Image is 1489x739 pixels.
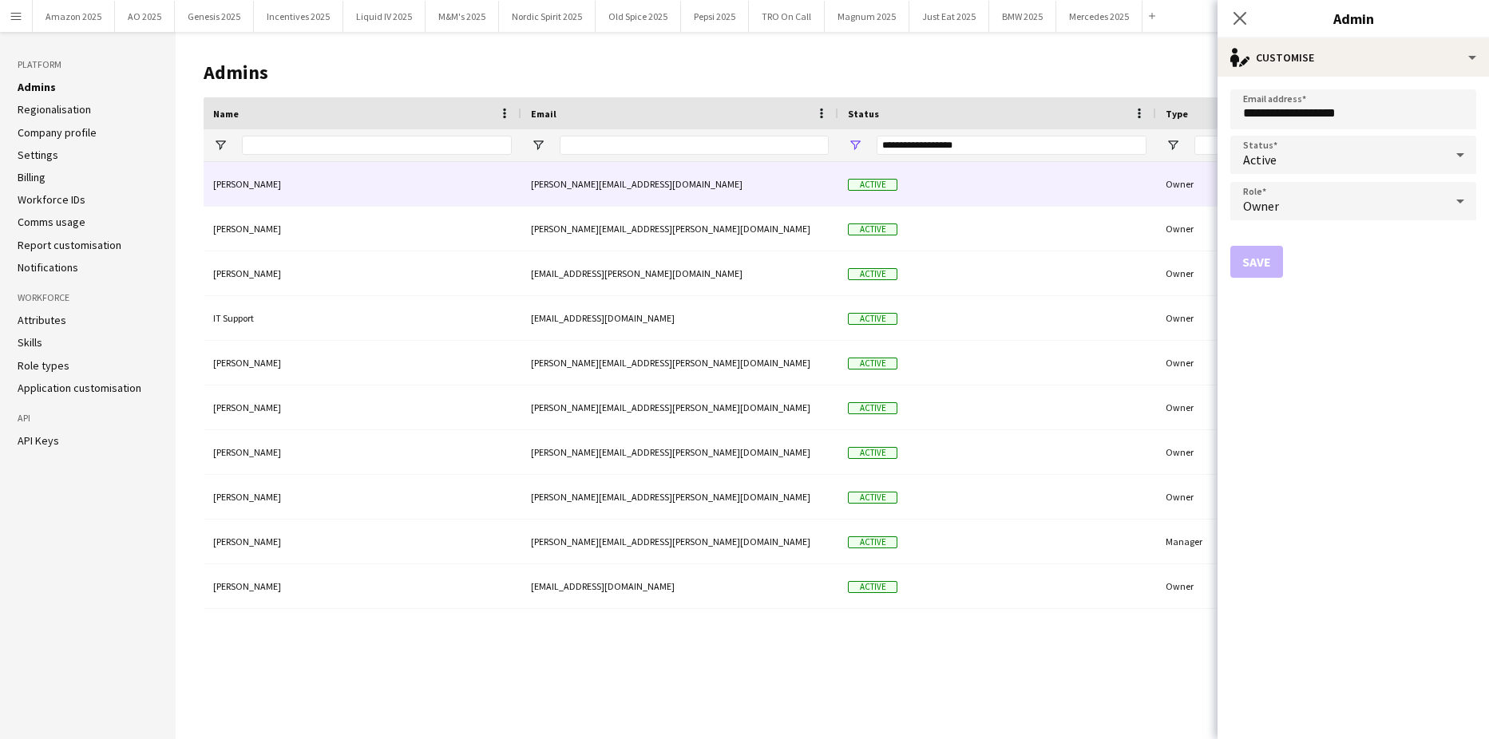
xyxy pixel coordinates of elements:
[521,564,838,608] div: [EMAIL_ADDRESS][DOMAIN_NAME]
[18,313,66,327] a: Attributes
[521,475,838,519] div: [PERSON_NAME][EMAIL_ADDRESS][PERSON_NAME][DOMAIN_NAME]
[1166,108,1188,120] span: Type
[909,1,989,32] button: Just Eat 2025
[1243,198,1279,214] span: Owner
[18,411,158,425] h3: API
[1166,138,1180,152] button: Open Filter Menu
[18,260,78,275] a: Notifications
[1218,38,1489,77] div: Customise
[848,108,879,120] span: Status
[18,433,59,448] a: API Keys
[1243,152,1277,168] span: Active
[521,520,838,563] div: [PERSON_NAME][EMAIL_ADDRESS][PERSON_NAME][DOMAIN_NAME]
[1194,136,1463,155] input: Type Filter Input
[848,268,897,280] span: Active
[848,447,897,459] span: Active
[242,136,512,155] input: Name Filter Input
[848,138,862,152] button: Open Filter Menu
[521,341,838,385] div: [PERSON_NAME][EMAIL_ADDRESS][PERSON_NAME][DOMAIN_NAME]
[18,125,97,140] a: Company profile
[213,138,228,152] button: Open Filter Menu
[204,430,521,474] div: [PERSON_NAME]
[426,1,499,32] button: M&M's 2025
[521,296,838,340] div: [EMAIL_ADDRESS][DOMAIN_NAME]
[848,536,897,548] span: Active
[204,251,521,295] div: [PERSON_NAME]
[343,1,426,32] button: Liquid IV 2025
[18,358,69,373] a: Role types
[531,108,556,120] span: Email
[1156,296,1473,340] div: Owner
[681,1,749,32] button: Pepsi 2025
[989,1,1056,32] button: BMW 2025
[531,138,545,152] button: Open Filter Menu
[521,162,838,206] div: [PERSON_NAME][EMAIL_ADDRESS][DOMAIN_NAME]
[1156,162,1473,206] div: Owner
[204,207,521,251] div: [PERSON_NAME]
[1056,1,1142,32] button: Mercedes 2025
[848,581,897,593] span: Active
[521,430,838,474] div: [PERSON_NAME][EMAIL_ADDRESS][PERSON_NAME][DOMAIN_NAME]
[204,475,521,519] div: [PERSON_NAME]
[596,1,681,32] button: Old Spice 2025
[18,148,58,162] a: Settings
[18,238,121,252] a: Report customisation
[1156,251,1473,295] div: Owner
[560,136,829,155] input: Email Filter Input
[1156,385,1473,429] div: Owner
[848,179,897,191] span: Active
[848,402,897,414] span: Active
[18,102,91,117] a: Regionalisation
[1156,475,1473,519] div: Owner
[521,385,838,429] div: [PERSON_NAME][EMAIL_ADDRESS][PERSON_NAME][DOMAIN_NAME]
[1156,564,1473,608] div: Owner
[1156,520,1473,563] div: Manager
[848,358,897,369] span: Active
[213,108,239,120] span: Name
[204,341,521,385] div: [PERSON_NAME]
[175,1,254,32] button: Genesis 2025
[204,520,521,563] div: [PERSON_NAME]
[18,80,56,94] a: Admins
[18,335,42,350] a: Skills
[18,170,46,184] a: Billing
[1156,341,1473,385] div: Owner
[18,192,85,207] a: Workforce IDs
[521,251,838,295] div: [EMAIL_ADDRESS][PERSON_NAME][DOMAIN_NAME]
[204,162,521,206] div: [PERSON_NAME]
[18,290,158,305] h3: Workforce
[204,296,521,340] div: IT Support
[254,1,343,32] button: Incentives 2025
[848,223,897,235] span: Active
[204,385,521,429] div: [PERSON_NAME]
[204,564,521,608] div: [PERSON_NAME]
[18,215,85,229] a: Comms usage
[749,1,825,32] button: TRO On Call
[1156,430,1473,474] div: Owner
[18,57,158,72] h3: Platform
[521,207,838,251] div: [PERSON_NAME][EMAIL_ADDRESS][PERSON_NAME][DOMAIN_NAME]
[18,381,141,395] a: Application customisation
[115,1,175,32] button: AO 2025
[204,61,1341,85] h1: Admins
[825,1,909,32] button: Magnum 2025
[1156,207,1473,251] div: Owner
[33,1,115,32] button: Amazon 2025
[848,313,897,325] span: Active
[499,1,596,32] button: Nordic Spirit 2025
[1218,8,1489,29] h3: Admin
[848,492,897,504] span: Active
